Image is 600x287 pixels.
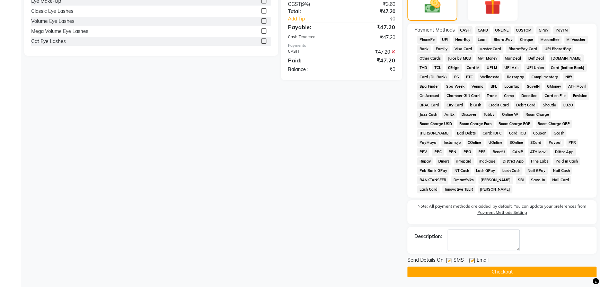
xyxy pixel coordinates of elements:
[446,64,462,72] span: CEdge
[496,120,533,128] span: Room Charge EGP
[490,148,507,156] span: Benefit
[442,185,475,193] span: Innovative TELR
[414,26,455,34] span: Payment Methods
[528,148,550,156] span: ATH Movil
[432,148,444,156] span: PPC
[545,82,563,90] span: GMoney
[553,157,580,165] span: Paid in Cash
[500,111,520,119] span: Online W
[536,120,572,128] span: Room Charge GBP
[417,101,441,109] span: BRAC Card
[283,56,342,64] div: Paid:
[31,18,74,25] div: Volume Eye Lashes
[474,167,497,175] span: Lash GPay
[566,82,588,90] span: ATH Movil
[464,73,475,81] span: BTC
[442,111,457,119] span: AmEx
[283,15,352,23] a: Add Tip
[507,139,525,147] span: SOnline
[414,233,442,240] div: Description:
[417,120,454,128] span: Room Charge USD
[458,26,473,34] span: CASH
[502,92,517,100] span: Comp
[516,176,526,184] span: SBI
[288,1,301,7] span: CGST
[561,101,575,109] span: LUZO
[283,49,342,56] div: CASH
[477,209,527,216] label: Payment Methods Setting
[417,92,441,100] span: On Account
[493,26,511,34] span: ONLINE
[563,73,574,81] span: Nift
[571,92,589,100] span: Envision
[553,148,576,156] span: Dittor App
[283,1,342,8] div: ( )
[283,66,342,73] div: Balance :
[519,92,539,100] span: Donation
[524,64,546,72] span: UPI Union
[550,167,572,175] span: Nail Cash
[566,139,578,147] span: PPR
[417,64,429,72] span: THD
[451,176,476,184] span: Dreamfolks
[417,111,439,119] span: Jazz Cash
[459,111,479,119] span: Discover
[476,36,489,44] span: Loan
[351,15,400,23] div: ₹0
[454,157,474,165] span: iPrepaid
[417,176,448,184] span: BANKTANSFER
[482,111,497,119] span: Tabby
[417,167,449,175] span: Pnb Bank GPay
[31,38,66,45] div: Cat Eye Lashes
[466,139,484,147] span: COnline
[452,73,461,81] span: RS
[491,36,515,44] span: BharatPay
[518,36,535,44] span: Cheque
[414,203,590,218] label: Note: All payment methods are added, by default. You can update your preferences from
[444,101,465,109] span: City Card
[500,157,526,165] span: District App
[417,148,429,156] span: PPV
[342,49,400,56] div: ₹47.20
[465,64,482,72] span: Card M
[504,73,526,81] span: Razorpay
[417,157,433,165] span: Rupay
[546,139,564,147] span: Paypal
[342,23,400,31] div: ₹47.20
[549,64,587,72] span: Card (Indian Bank)
[31,8,73,15] div: Classic Eye Lashes
[447,148,459,156] span: PPN
[417,139,439,147] span: PayMaya
[417,54,443,62] span: Other Cards
[485,92,499,100] span: Trade
[486,101,511,109] span: Credit Card
[452,45,475,53] span: Visa Card
[553,26,570,34] span: PayTM
[417,45,431,53] span: Bank
[538,36,562,44] span: MosamBee
[288,43,396,49] div: Payments
[461,148,474,156] span: PPG
[564,36,588,44] span: MI Voucher
[452,167,471,175] span: NT Cash
[484,64,499,72] span: UPI M
[550,176,571,184] span: Nail Card
[502,64,521,72] span: UPI Axis
[503,54,523,62] span: MariDeal
[31,28,88,35] div: Mega Volume Eye Lashes
[436,157,451,165] span: Diners
[417,36,437,44] span: PhonePe
[283,34,342,41] div: Cash Tendered:
[407,256,443,265] span: Send Details On
[525,167,548,175] span: Nail GPay
[502,82,522,90] span: LoanTap
[455,129,478,137] span: Bad Debts
[440,36,450,44] span: UPI
[531,129,548,137] span: Coupon
[514,101,538,109] span: Debit Card
[500,167,523,175] span: Lash Cash
[536,26,550,34] span: GPay
[478,176,513,184] span: [PERSON_NAME]
[417,129,452,137] span: [PERSON_NAME]
[283,8,342,15] div: Total:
